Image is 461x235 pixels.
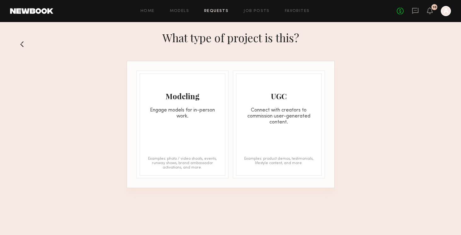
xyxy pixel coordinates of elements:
div: Engage models for in-person work. [140,107,225,119]
div: Modeling [140,91,225,101]
a: Home [141,9,155,13]
a: A [441,6,451,16]
h1: What type of project is this? [162,30,299,45]
a: Favorites [285,9,310,13]
div: Examples: photo / video shoots, events, runway shows, brand ambassador activations, and more. [146,157,219,169]
div: UGC [236,91,321,101]
div: Connect with creators to commission user-generated content. [236,107,321,125]
div: Examples: product demos, testimonials, lifestyle content, and more. [243,157,315,169]
div: 10 [433,6,436,9]
a: Models [170,9,189,13]
a: Requests [204,9,228,13]
a: Job Posts [244,9,270,13]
